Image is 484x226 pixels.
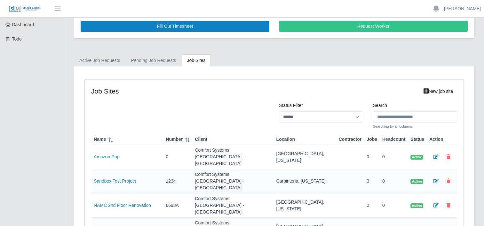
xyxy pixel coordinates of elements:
[94,136,106,143] span: Name
[276,136,295,143] span: Location
[367,136,377,143] span: Jobs
[339,136,362,143] span: Contractor
[163,169,192,193] td: 1234
[192,193,274,218] td: Comfort Systems [GEOGRAPHIC_DATA] - [GEOGRAPHIC_DATA]
[410,136,424,143] span: Status
[163,145,192,169] td: 0
[192,145,274,169] td: Comfort Systems [GEOGRAPHIC_DATA] - [GEOGRAPHIC_DATA]
[12,22,34,27] span: Dashboard
[410,155,423,160] span: Active
[373,102,387,109] label: Search
[74,54,126,67] a: Active Job Requests
[410,203,423,208] span: Active
[382,136,405,143] span: Headcount
[274,145,336,169] td: [GEOGRAPHIC_DATA], [US_STATE]
[419,86,457,97] a: New job site
[444,5,481,12] a: [PERSON_NAME]
[274,193,336,218] td: [GEOGRAPHIC_DATA], [US_STATE]
[91,87,363,95] h4: job sites
[182,54,211,67] a: job sites
[81,21,269,32] a: Fill Out Timesheet
[279,21,468,32] a: Request Worker
[12,36,22,41] span: Todo
[94,154,119,159] a: Amazon Pop
[195,136,207,143] span: Client
[94,203,151,208] a: NAMC 2nd Floor Renovation
[380,169,408,193] td: 0
[166,136,183,143] span: Number
[274,169,336,193] td: Carpinteria, [US_STATE]
[192,169,274,193] td: Comfort Systems [GEOGRAPHIC_DATA] - [GEOGRAPHIC_DATA]
[429,136,443,143] span: Action
[410,179,423,184] span: Active
[373,124,457,129] small: Searching by all columns
[9,5,41,12] img: SLM Logo
[94,178,136,184] a: Sandbox Test Project
[364,145,380,169] td: 0
[380,145,408,169] td: 0
[126,54,182,67] a: Pending Job Requests
[364,169,380,193] td: 0
[380,193,408,218] td: 0
[279,102,303,109] label: Status Filter
[364,193,380,218] td: 0
[163,193,192,218] td: 6693A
